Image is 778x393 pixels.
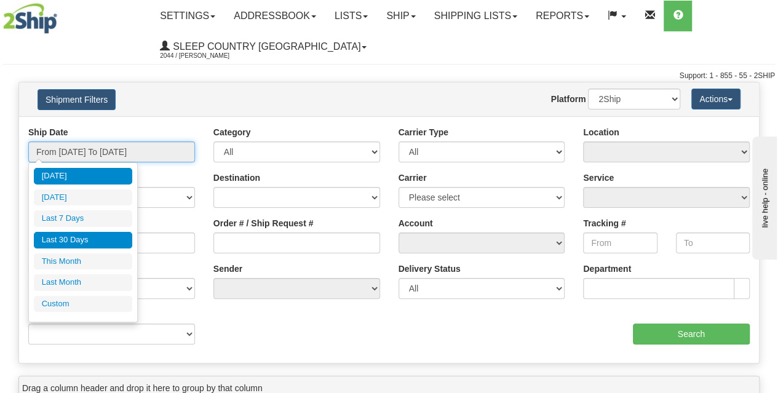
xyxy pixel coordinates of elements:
[28,126,68,138] label: Ship Date
[583,232,657,253] input: From
[34,296,132,312] li: Custom
[425,1,526,31] a: Shipping lists
[9,10,114,20] div: live help - online
[160,50,252,62] span: 2044 / [PERSON_NAME]
[399,263,461,275] label: Delivery Status
[34,168,132,185] li: [DATE]
[583,263,631,275] label: Department
[3,71,775,81] div: Support: 1 - 855 - 55 - 2SHIP
[583,217,625,229] label: Tracking #
[3,3,57,34] img: logo2044.jpg
[583,172,614,184] label: Service
[399,126,448,138] label: Carrier Type
[34,210,132,227] li: Last 7 Days
[213,172,260,184] label: Destination
[151,31,376,62] a: Sleep Country [GEOGRAPHIC_DATA] 2044 / [PERSON_NAME]
[399,172,427,184] label: Carrier
[213,263,242,275] label: Sender
[583,126,619,138] label: Location
[34,232,132,248] li: Last 30 Days
[750,133,777,259] iframe: chat widget
[38,89,116,110] button: Shipment Filters
[213,126,251,138] label: Category
[213,217,314,229] label: Order # / Ship Request #
[34,274,132,291] li: Last Month
[151,1,224,31] a: Settings
[34,189,132,206] li: [DATE]
[377,1,424,31] a: Ship
[34,253,132,270] li: This Month
[224,1,325,31] a: Addressbook
[551,93,586,105] label: Platform
[325,1,377,31] a: Lists
[691,89,740,109] button: Actions
[170,41,360,52] span: Sleep Country [GEOGRAPHIC_DATA]
[676,232,750,253] input: To
[633,324,750,344] input: Search
[526,1,598,31] a: Reports
[399,217,433,229] label: Account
